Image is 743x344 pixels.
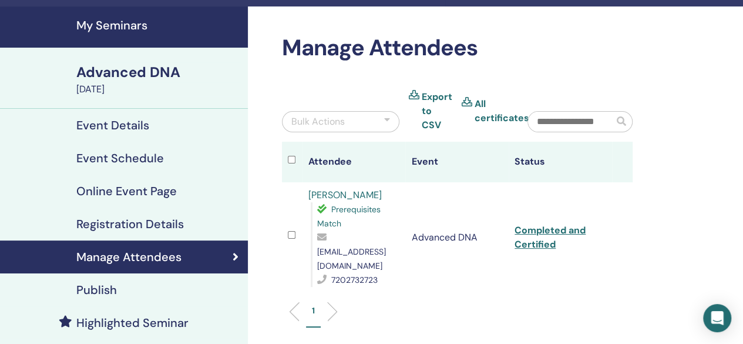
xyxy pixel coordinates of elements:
th: Event [405,142,509,182]
th: Status [509,142,612,182]
h4: Registration Details [76,217,184,231]
h4: Publish [76,283,117,297]
a: [PERSON_NAME] [308,189,382,201]
span: Prerequisites Match [317,204,381,229]
p: 1 [312,305,315,317]
th: Attendee [302,142,406,182]
h4: Event Details [76,118,149,132]
a: All certificates [475,97,529,125]
h4: Highlighted Seminar [76,316,189,330]
div: Open Intercom Messenger [703,304,731,332]
h2: Manage Attendees [282,35,633,62]
h4: Event Schedule [76,151,164,165]
div: Advanced DNA [76,62,241,82]
span: 7202732723 [331,275,378,285]
a: Completed and Certified [515,224,586,251]
div: Bulk Actions [291,115,345,129]
h4: Manage Attendees [76,250,181,264]
span: [EMAIL_ADDRESS][DOMAIN_NAME] [317,246,386,271]
div: [DATE] [76,82,241,96]
td: Advanced DNA [405,182,509,293]
a: Export to CSV [422,90,452,132]
h4: My Seminars [76,18,241,32]
h4: Online Event Page [76,184,177,198]
a: Advanced DNA[DATE] [69,62,248,96]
